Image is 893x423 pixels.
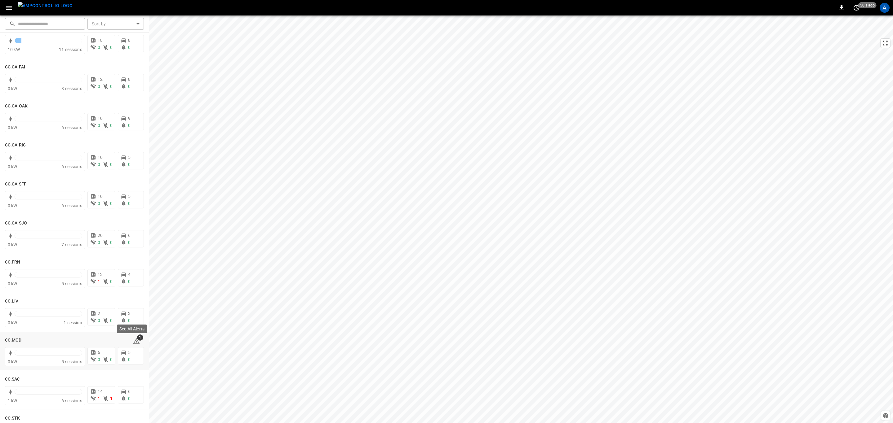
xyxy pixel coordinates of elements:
span: 0 [98,45,100,50]
span: 8 [128,38,131,43]
span: 10 [98,194,103,199]
span: 4 [128,272,131,277]
span: 0 [128,240,131,245]
span: 0 [128,162,131,167]
span: 0 [110,279,113,284]
span: 1 [98,279,100,284]
span: 8 [128,77,131,82]
button: set refresh interval [851,3,861,13]
span: 14 [98,389,103,394]
span: 6 [98,350,100,355]
span: 0 [98,162,100,167]
h6: CC.LIV [5,298,19,305]
h6: CC.FRN [5,259,20,266]
span: 18 [98,38,103,43]
span: 1 kW [8,398,17,403]
span: 5 [128,194,131,199]
span: 0 [128,318,131,323]
span: 5 [128,350,131,355]
span: 6 sessions [61,164,82,169]
span: 0 [128,279,131,284]
p: See All Alerts [119,326,144,332]
span: 0 kW [8,320,17,325]
span: 0 [128,84,131,89]
span: 0 [128,123,131,128]
span: 1 session [64,320,82,325]
span: 0 [110,123,113,128]
span: 0 [110,162,113,167]
span: 0 [110,201,113,206]
span: 2 [98,311,100,316]
span: 0 [110,357,113,362]
span: 0 kW [8,242,17,247]
span: 20 [98,233,103,238]
span: 0 [98,123,100,128]
span: 0 [128,357,131,362]
span: 0 [98,357,100,362]
span: 1 [98,396,100,401]
span: 1 [137,334,143,341]
span: 0 [98,201,100,206]
span: 1 [110,396,113,401]
h6: CC.CA.SJO [5,220,27,227]
span: 0 kW [8,125,17,130]
span: 6 sessions [61,203,82,208]
h6: CC.CA.FAI [5,64,25,71]
span: 13 [98,272,103,277]
span: 6 [128,233,131,238]
span: 5 [128,155,131,160]
div: profile-icon [880,3,890,13]
span: 0 kW [8,203,17,208]
span: 10 [98,116,103,121]
span: 0 [128,201,131,206]
span: 0 [128,396,131,401]
span: 0 [128,45,131,50]
h6: CC.SAC [5,376,20,383]
span: 0 [98,240,100,245]
span: 5 sessions [61,359,82,364]
span: 6 sessions [61,398,82,403]
img: ampcontrol.io logo [18,2,73,10]
span: 0 [98,84,100,89]
h6: CC.MOD [5,337,22,344]
span: 11 sessions [59,47,82,52]
span: 0 [98,318,100,323]
span: 0 kW [8,164,17,169]
span: 50 s ago [858,2,877,8]
span: 0 [110,45,113,50]
span: 9 [128,116,131,121]
span: 10 kW [8,47,20,52]
span: 8 sessions [61,86,82,91]
span: 12 [98,77,103,82]
span: 0 kW [8,86,17,91]
h6: CC.STK [5,415,20,422]
span: 0 kW [8,359,17,364]
h6: CC.CA.OAK [5,103,28,110]
span: 6 sessions [61,125,82,130]
span: 6 [128,389,131,394]
span: 5 sessions [61,281,82,286]
span: 0 kW [8,281,17,286]
h6: CC.CA.RIC [5,142,26,149]
h6: CC.CA.SFF [5,181,26,188]
span: 0 [110,240,113,245]
span: 3 [128,311,131,316]
canvas: Map [149,15,893,423]
span: 0 [110,318,113,323]
span: 7 sessions [61,242,82,247]
span: 0 [110,84,113,89]
span: 10 [98,155,103,160]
